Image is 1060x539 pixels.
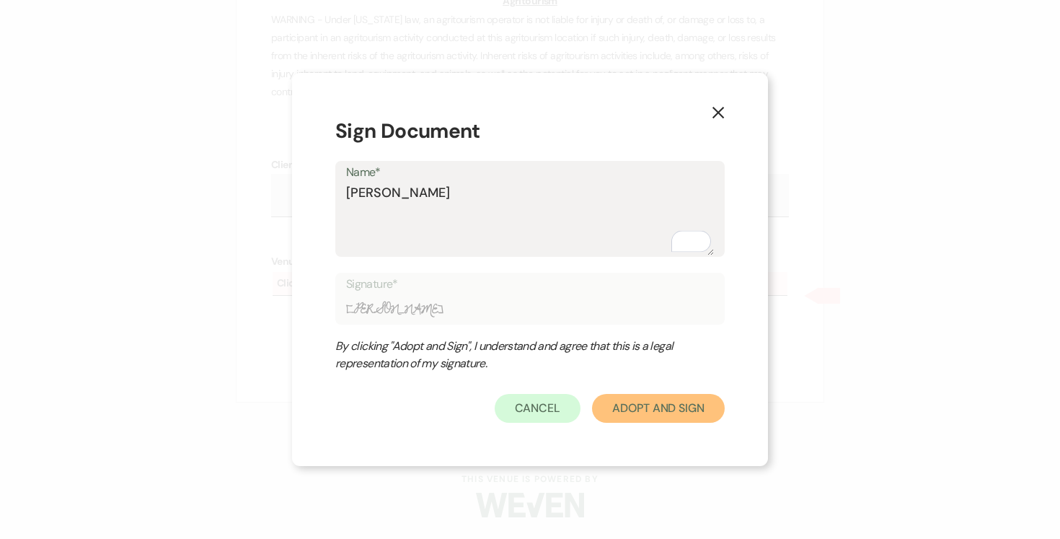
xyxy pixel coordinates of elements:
button: Cancel [495,394,581,423]
textarea: To enrich screen reader interactions, please activate Accessibility in Grammarly extension settings [346,183,714,255]
div: By clicking "Adopt and Sign", I understand and agree that this is a legal representation of my si... [335,338,696,372]
button: Adopt And Sign [592,394,725,423]
h1: Sign Document [335,116,725,146]
label: Signature* [346,274,714,295]
label: Name* [346,162,714,183]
